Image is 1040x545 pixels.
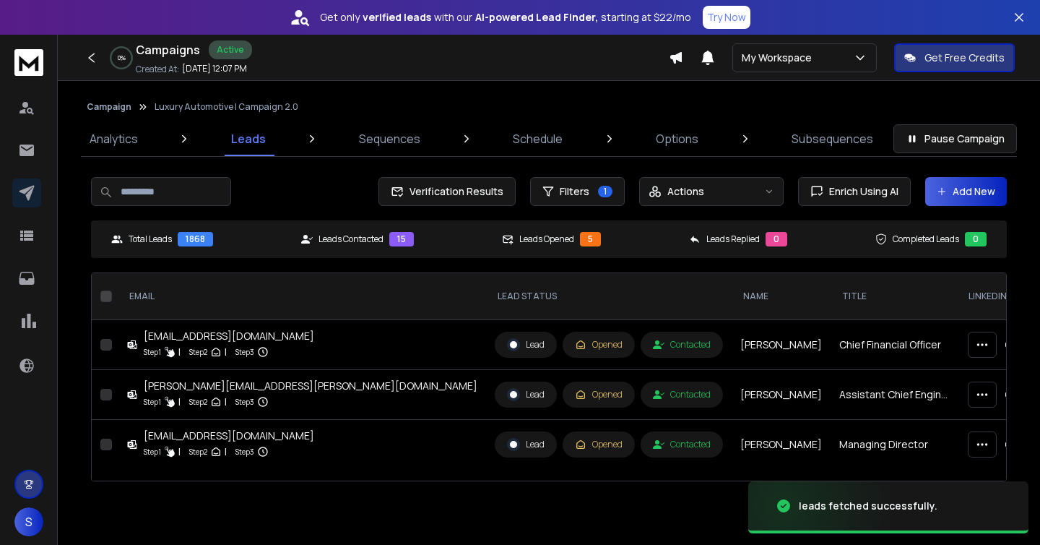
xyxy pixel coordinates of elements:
div: Opened [575,389,623,400]
td: Assistant Chief Engineer [831,370,957,420]
p: Step 2 [189,395,207,409]
div: [PERSON_NAME][EMAIL_ADDRESS][PERSON_NAME][DOMAIN_NAME] [144,379,477,393]
a: Analytics [81,121,147,156]
div: 0 [965,232,987,246]
div: Opened [575,339,623,351]
p: Step 2 [189,445,207,459]
a: Subsequences [783,121,882,156]
a: Sequences [350,121,429,156]
button: Try Now [703,6,750,29]
p: [DATE] 12:07 PM [182,63,247,74]
button: Filters1 [530,177,625,206]
td: [PERSON_NAME] [732,320,831,370]
span: Filters [560,184,589,199]
p: Leads Replied [706,233,760,245]
button: Pause Campaign [893,124,1017,153]
div: 0 [766,232,787,246]
p: Step 3 [235,345,254,359]
p: 0 % [118,53,126,62]
div: Contacted [653,439,711,450]
th: LEAD STATUS [486,273,732,320]
div: Lead [507,438,545,451]
div: Lead [507,388,545,401]
img: logo [14,49,43,76]
p: Created At: [136,64,179,75]
p: Step 3 [235,395,254,409]
p: Leads Opened [519,233,574,245]
div: 1868 [178,232,213,246]
p: | [178,345,181,359]
p: Leads Contacted [318,233,383,245]
p: Step 1 [144,395,161,409]
p: Sequences [359,130,420,147]
p: Total Leads [129,233,172,245]
p: | [178,445,181,459]
th: NAME [732,273,831,320]
p: My Workspace [742,51,818,65]
div: Opened [575,439,623,450]
div: Active [209,40,252,59]
p: Leads [231,130,266,147]
div: 15 [389,232,414,246]
th: EMAIL [118,273,486,320]
div: [EMAIL_ADDRESS][DOMAIN_NAME] [144,429,314,443]
p: Step 1 [144,445,161,459]
p: | [225,345,227,359]
p: Get only with our starting at $22/mo [320,10,691,25]
div: Contacted [653,339,711,351]
span: Enrich Using AI [823,184,898,199]
p: Step 3 [235,445,254,459]
p: | [178,395,181,409]
p: Options [656,130,698,147]
p: Luxury Automotive | Campaign 2.0 [155,101,298,113]
p: Step 1 [144,345,161,359]
button: S [14,507,43,536]
p: Get Free Credits [924,51,1005,65]
p: | [225,445,227,459]
h1: Campaigns [136,41,200,59]
button: Enrich Using AI [798,177,911,206]
td: Chief Financial Officer [831,320,957,370]
span: Verification Results [404,184,503,199]
button: Campaign [87,101,131,113]
p: Try Now [707,10,746,25]
a: Leads [222,121,274,156]
strong: verified leads [363,10,431,25]
div: Contacted [653,389,711,400]
p: Analytics [90,130,138,147]
th: title [831,273,957,320]
button: Add New [925,177,1007,206]
td: [PERSON_NAME] [732,420,831,470]
div: Lead [507,338,545,351]
div: 5 [580,232,601,246]
p: | [225,395,227,409]
a: Options [647,121,707,156]
button: Verification Results [378,177,516,206]
p: Subsequences [792,130,873,147]
span: 1 [598,186,612,197]
td: Managing Director [831,420,957,470]
p: Completed Leads [893,233,959,245]
strong: AI-powered Lead Finder, [475,10,598,25]
div: [EMAIL_ADDRESS][DOMAIN_NAME] [144,329,314,343]
button: Get Free Credits [894,43,1015,72]
p: Schedule [513,130,563,147]
td: [PERSON_NAME] [732,370,831,420]
a: Schedule [504,121,571,156]
p: Actions [667,184,704,199]
div: leads fetched successfully. [799,499,937,513]
p: Step 2 [189,345,207,359]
